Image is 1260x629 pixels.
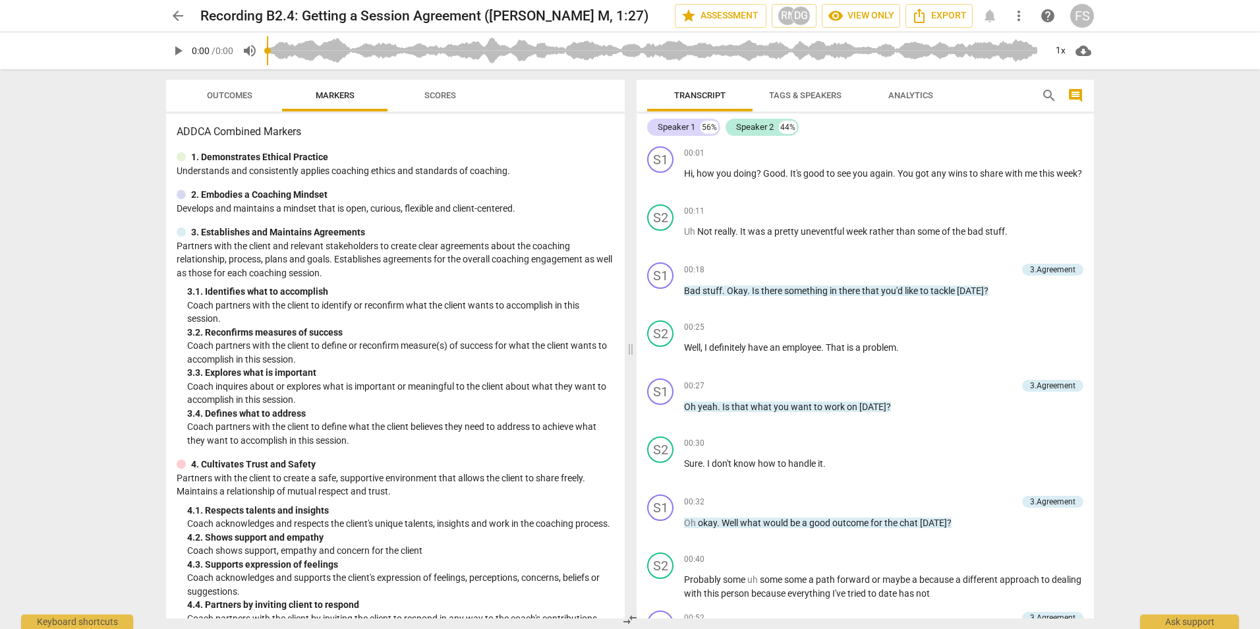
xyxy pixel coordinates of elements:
span: 00:25 [684,322,704,333]
span: Okay [727,285,747,296]
p: Coach partners with the client to define what the client believes they need to address to achieve... [187,420,614,447]
span: [DATE] [859,402,886,412]
span: . [1005,226,1008,237]
span: Well [684,342,701,353]
span: 00:40 [684,554,704,565]
span: 00:52 [684,613,704,624]
span: have [748,342,770,353]
p: Coach shows support, empathy and concern for the client [187,544,614,558]
span: ? [886,402,891,412]
span: . [735,226,740,237]
span: any [931,168,948,179]
div: 3.Agreement [1030,380,1075,392]
span: Assessment [681,8,760,24]
span: there [761,285,784,296]
span: okay [698,518,717,528]
p: Coach acknowledges and respects the client's unique talents, insights and work in the coaching pr... [187,517,614,531]
span: Filler word [684,518,698,528]
div: DG [791,6,811,26]
span: Is [752,285,761,296]
span: some [917,226,942,237]
span: [DATE] [957,285,984,296]
div: 3.Agreement [1030,496,1075,508]
span: 00:01 [684,148,704,159]
span: good [809,518,832,528]
button: RNDG [772,4,816,28]
div: Ask support [1140,614,1239,629]
span: outcome [832,518,871,528]
span: you [774,402,791,412]
span: Analytics [888,90,933,100]
span: or [872,574,882,585]
button: Volume [238,39,262,63]
span: to [969,168,980,179]
span: different [963,574,1000,585]
span: 00:27 [684,380,704,392]
span: some [760,574,784,585]
span: is [847,342,855,353]
span: visibility [828,8,844,24]
span: again [870,168,893,179]
span: ? [757,168,763,179]
span: ? [947,518,952,528]
span: more_vert [1011,8,1027,24]
span: a [912,574,919,585]
span: 00:18 [684,264,704,276]
span: stuff [702,285,722,296]
span: an [770,342,782,353]
button: Play [166,39,190,63]
span: stuff [985,226,1005,237]
span: . [821,342,826,353]
span: tried [847,588,868,599]
div: Change speaker [647,378,673,405]
span: really [714,226,735,237]
div: 56% [701,121,718,134]
div: Change speaker [647,436,673,463]
span: good [803,168,826,179]
span: Outcomes [207,90,252,100]
span: It's [790,168,803,179]
div: Change speaker [647,262,673,289]
span: what [751,402,774,412]
div: Change speaker [647,553,673,579]
span: employee [782,342,821,353]
div: 3. 2. Reconfirms measures of success [187,326,614,340]
span: . [786,168,790,179]
span: . [893,168,898,179]
div: 3.Agreement [1030,264,1075,276]
span: yeah [698,402,718,412]
span: be [790,518,802,528]
button: FS [1070,4,1094,28]
span: what [740,518,763,528]
span: Export [911,8,967,24]
span: 00:11 [684,206,704,217]
div: 3. 4. Defines what to address [187,407,614,421]
span: Transcript [674,90,726,100]
span: that [862,285,881,296]
span: Good [763,168,786,179]
button: Search [1039,85,1060,106]
span: rather [869,226,896,237]
span: Tags & Speakers [769,90,842,100]
span: You [898,168,915,179]
span: a [956,574,963,585]
span: help [1040,8,1056,24]
span: forward [837,574,872,585]
span: you'd [881,285,905,296]
span: see [837,168,853,179]
span: I [707,458,712,469]
span: chat [900,518,920,528]
span: got [915,168,931,179]
div: RN [778,6,797,26]
span: would [763,518,790,528]
span: to [778,458,788,469]
span: because [919,574,956,585]
button: Assessment [675,4,766,28]
span: week [1056,168,1077,179]
div: Keyboard shortcuts [21,614,133,629]
span: there [839,285,862,296]
span: 0:00 [192,45,210,56]
span: . [896,342,899,353]
span: cloud_download [1075,43,1091,59]
span: volume_up [242,43,258,59]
